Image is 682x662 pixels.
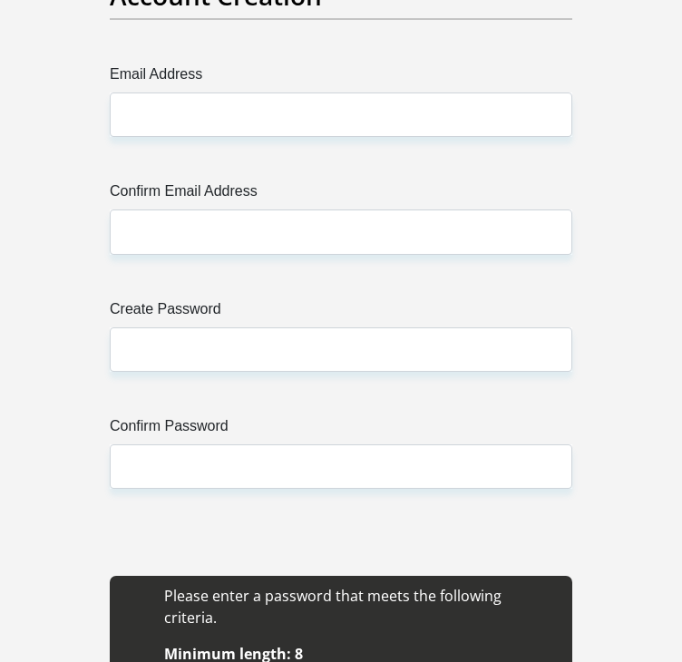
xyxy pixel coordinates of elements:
input: Confirm Email Address [110,209,572,254]
input: Confirm Password [110,444,572,489]
label: Confirm Password [110,415,572,444]
li: Please enter a password that meets the following criteria. [164,585,554,628]
label: Confirm Email Address [110,180,572,209]
label: Email Address [110,63,572,92]
label: Create Password [110,298,572,327]
input: Create Password [110,327,572,372]
input: Email Address [110,92,572,137]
